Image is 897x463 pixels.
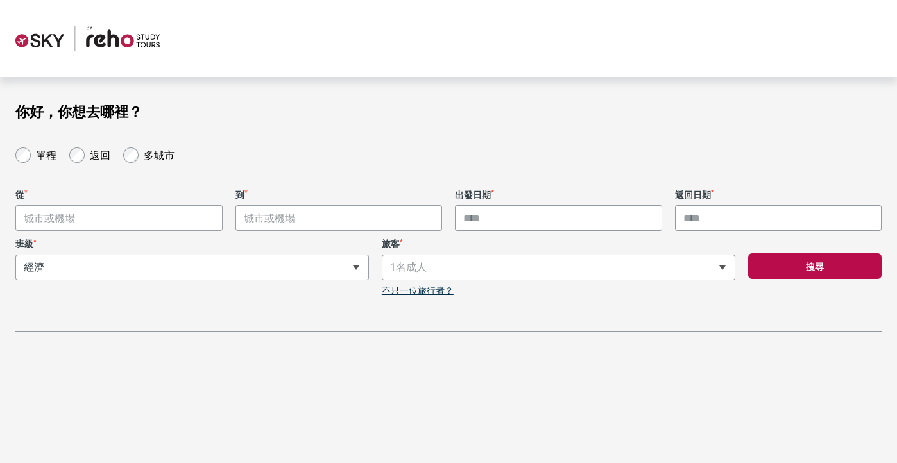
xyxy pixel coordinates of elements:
font: 多城市 [144,149,175,162]
span: 1名成人 [382,255,735,280]
font: 1名成人 [390,261,427,273]
font: 出發日期 [455,190,491,200]
font: 城市或機場 [24,211,75,225]
span: 1名成人 [382,255,735,280]
span: 城市或機場 [15,205,223,231]
button: 搜尋 [748,253,882,279]
font: 返回日期 [675,190,711,200]
font: 返回 [90,149,110,162]
font: 班級 [15,239,33,249]
font: 搜尋 [806,262,824,272]
font: 城市或機場 [244,211,295,225]
a: 不只一位旅行者？ [382,285,454,296]
span: 經濟 [15,255,369,280]
font: 你好，你想去哪裡？ [15,101,142,121]
span: 城市或機場 [235,205,443,231]
span: 城市或機場 [236,206,442,231]
span: 城市或機場 [16,206,222,231]
font: 到 [235,190,244,200]
font: 單程 [36,149,56,162]
span: 經濟 [16,255,368,280]
font: 旅客 [382,239,400,249]
font: 從 [15,190,24,200]
font: 不只一位旅行者？ [382,284,454,296]
font: 經濟 [24,261,44,273]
